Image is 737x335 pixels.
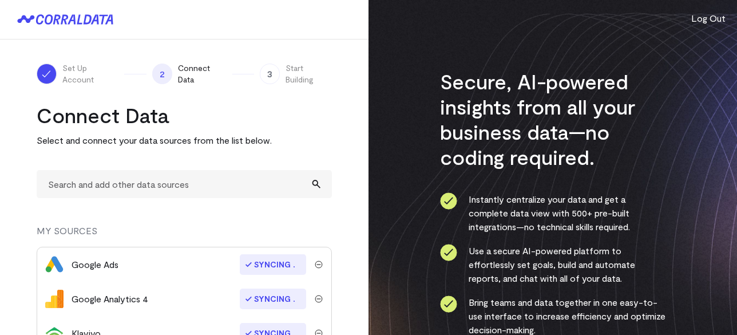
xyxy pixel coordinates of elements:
[440,192,666,234] li: Instantly centralize your data and get a complete data view with 500+ pre-built integrations—no t...
[440,244,457,261] img: ico-check-circle-4b19435c.svg
[440,69,666,170] h3: Secure, AI-powered insights from all your business data—no coding required.
[37,224,332,247] div: MY SOURCES
[41,68,52,80] img: ico-check-white-5ff98cb1.svg
[315,261,323,269] img: trash-40e54a27.svg
[240,289,306,309] span: Syncing
[37,133,332,147] p: Select and connect your data sources from the list below.
[45,290,64,308] img: google_analytics_4-4ee20295.svg
[72,292,148,306] div: Google Analytics 4
[315,295,323,303] img: trash-40e54a27.svg
[260,64,280,84] span: 3
[152,64,172,84] span: 2
[178,62,227,85] span: Connect Data
[72,258,118,271] div: Google Ads
[440,244,666,285] li: Use a secure AI-powered platform to effortlessly set goals, build and automate reports, and chat ...
[45,255,64,274] img: google_ads-c8121f33.png
[37,170,332,198] input: Search and add other data sources
[440,295,457,313] img: ico-check-circle-4b19435c.svg
[440,192,457,210] img: ico-check-circle-4b19435c.svg
[62,62,118,85] span: Set Up Account
[691,11,726,25] button: Log Out
[286,62,332,85] span: Start Building
[37,103,332,128] h2: Connect Data
[240,254,306,275] span: Syncing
